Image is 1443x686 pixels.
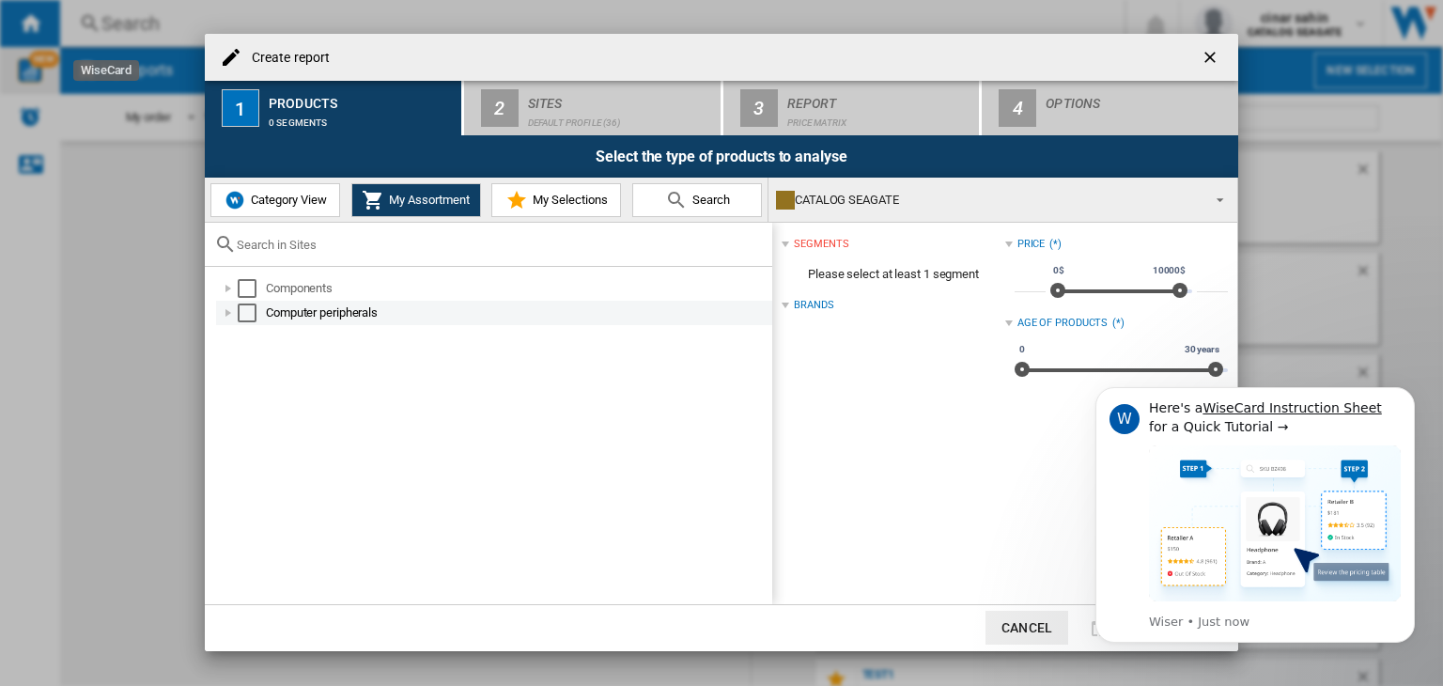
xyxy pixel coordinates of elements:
[351,183,481,217] button: My Assortment
[1017,316,1109,331] div: Age of products
[269,108,454,128] div: 0 segments
[1182,342,1222,357] span: 30 years
[237,238,763,252] input: Search in Sites
[491,183,621,217] button: My Selections
[999,89,1036,127] div: 4
[238,304,266,322] md-checkbox: Select
[266,304,769,322] div: Computer peripherals
[528,193,608,207] span: My Selections
[1201,48,1223,70] ng-md-icon: getI18NText('BUTTONS.CLOSE_DIALOG')
[210,183,340,217] button: Category View
[688,193,730,207] span: Search
[740,89,778,127] div: 3
[222,89,259,127] div: 1
[1017,237,1046,252] div: Price
[246,193,327,207] span: Category View
[528,88,713,108] div: Sites
[794,237,848,252] div: segments
[266,279,769,298] div: Components
[1016,342,1028,357] span: 0
[632,183,762,217] button: Search
[982,81,1238,135] button: 4 Options
[1193,39,1231,76] button: getI18NText('BUTTONS.CLOSE_DIALOG')
[723,81,982,135] button: 3 Report Price Matrix
[238,279,266,298] md-checkbox: Select
[985,611,1068,645] button: Cancel
[787,88,972,108] div: Report
[1150,263,1188,278] span: 10000$
[205,81,463,135] button: 1 Products 0 segments
[269,88,454,108] div: Products
[782,257,1004,292] span: Please select at least 1 segment
[794,298,833,313] div: Brands
[464,81,722,135] button: 2 Sites Default profile (36)
[224,189,246,211] img: wiser-icon-blue.png
[481,89,519,127] div: 2
[1050,263,1067,278] span: 0$
[205,135,1238,178] div: Select the type of products to analyse
[384,193,470,207] span: My Assortment
[776,187,1200,213] div: CATALOG SEAGATE
[787,108,972,128] div: Price Matrix
[1046,88,1231,108] div: Options
[528,108,713,128] div: Default profile (36)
